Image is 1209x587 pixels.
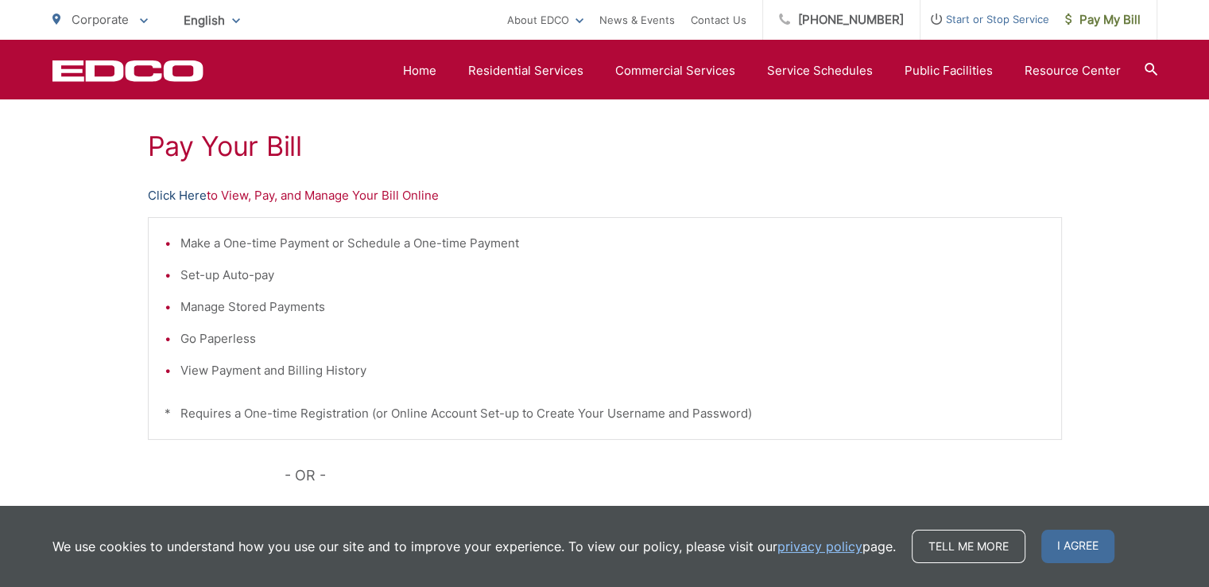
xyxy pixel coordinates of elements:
a: Tell me more [912,530,1025,563]
a: Resource Center [1025,61,1121,80]
li: View Payment and Billing History [180,361,1045,380]
a: Commercial Services [615,61,735,80]
a: Click Here [148,503,207,523]
a: privacy policy [777,537,862,556]
p: to View, Pay, and Manage Your Bill Online [148,186,1062,205]
a: EDCD logo. Return to the homepage. [52,60,203,82]
p: * Requires a One-time Registration (or Online Account Set-up to Create Your Username and Password) [165,404,1045,423]
a: Click Here [148,186,207,205]
a: Home [403,61,436,80]
a: Public Facilities [905,61,993,80]
a: Contact Us [691,10,746,29]
span: Pay My Bill [1065,10,1141,29]
li: Manage Stored Payments [180,297,1045,317]
h1: Pay Your Bill [148,130,1062,162]
li: Go Paperless [180,329,1045,348]
span: I agree [1041,530,1114,563]
p: We use cookies to understand how you use our site and to improve your experience. To view our pol... [52,537,896,556]
li: Make a One-time Payment or Schedule a One-time Payment [180,234,1045,253]
a: Residential Services [468,61,583,80]
li: Set-up Auto-pay [180,266,1045,285]
p: - OR - [285,464,1062,488]
p: to Make a One-time Payment Only Online [148,503,1062,523]
a: News & Events [599,10,675,29]
a: About EDCO [507,10,583,29]
span: English [172,6,252,34]
a: Service Schedules [767,61,873,80]
span: Corporate [72,12,129,27]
